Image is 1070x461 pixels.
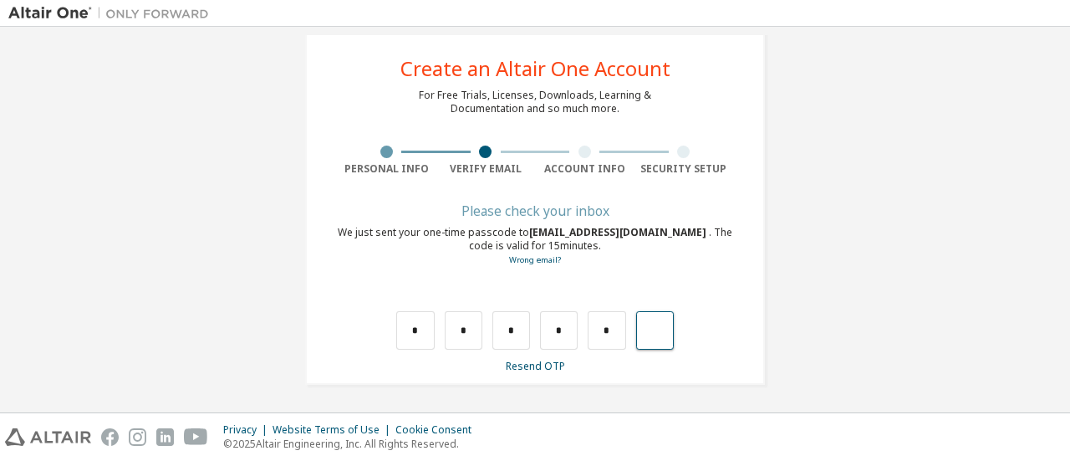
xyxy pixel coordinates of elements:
[509,254,561,265] a: Go back to the registration form
[129,428,146,446] img: instagram.svg
[400,59,670,79] div: Create an Altair One Account
[506,359,565,373] a: Resend OTP
[529,225,709,239] span: [EMAIL_ADDRESS][DOMAIN_NAME]
[101,428,119,446] img: facebook.svg
[223,423,273,437] div: Privacy
[156,428,174,446] img: linkedin.svg
[184,428,208,446] img: youtube.svg
[634,162,734,176] div: Security Setup
[395,423,481,437] div: Cookie Consent
[337,162,436,176] div: Personal Info
[8,5,217,22] img: Altair One
[419,89,651,115] div: For Free Trials, Licenses, Downloads, Learning & Documentation and so much more.
[337,206,733,216] div: Please check your inbox
[337,226,733,267] div: We just sent your one-time passcode to . The code is valid for 15 minutes.
[5,428,91,446] img: altair_logo.svg
[223,437,481,451] p: © 2025 Altair Engineering, Inc. All Rights Reserved.
[273,423,395,437] div: Website Terms of Use
[535,162,634,176] div: Account Info
[436,162,536,176] div: Verify Email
